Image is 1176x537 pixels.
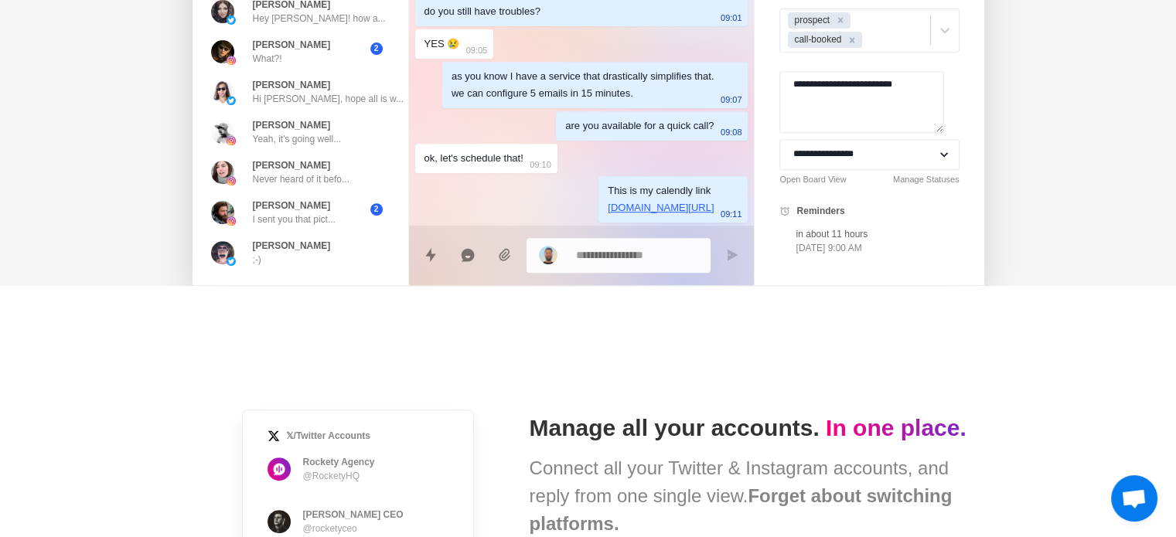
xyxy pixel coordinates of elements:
[211,201,234,224] img: picture
[530,156,551,173] p: 09:10
[211,161,234,184] img: picture
[227,56,236,65] img: picture
[370,42,383,55] span: 2
[211,40,234,63] img: picture
[826,415,966,440] span: In one place.
[530,485,953,534] b: Forget about switching platforms.
[530,414,972,442] h1: Manage all your accounts.
[227,176,236,185] img: picture
[253,92,404,106] p: Hi [PERSON_NAME], hope all is w...
[466,42,488,59] p: 09:05
[253,118,331,132] p: [PERSON_NAME]
[721,91,742,108] p: 09:07
[452,240,483,270] button: Reply with AI
[253,12,386,25] p: Hey [PERSON_NAME]! how a...
[721,9,742,26] p: 09:01
[227,216,236,226] img: picture
[253,52,282,66] p: What?!
[227,136,236,145] img: picture
[253,253,261,267] p: ;-)
[227,15,236,25] img: picture
[789,12,832,29] div: prospect
[844,32,861,48] div: Remove call-booked
[796,241,868,255] p: [DATE] 9:00 AM
[608,182,714,216] div: This is my calendly link
[211,80,234,104] img: picture
[1111,475,1157,522] a: Open chat
[424,36,460,53] div: YES 😢
[779,173,846,186] a: Open Board View
[832,12,849,29] div: Remove prospect
[253,78,331,92] p: [PERSON_NAME]
[370,203,383,216] span: 2
[539,246,557,264] img: picture
[721,124,742,141] p: 09:08
[211,121,234,144] img: picture
[717,240,748,270] button: Send message
[452,68,714,102] div: as you know I have a service that drastically simplifies that. we can configure 5 emails in 15 mi...
[253,132,342,146] p: Yeah, it's going well...
[893,173,960,186] a: Manage Statuses
[796,227,868,241] p: in about 11 hours
[721,206,742,223] p: 09:11
[565,117,714,134] div: are you available for a quick call?
[424,150,523,167] div: ok, let's schedule that!
[796,204,844,218] p: Reminders
[415,240,446,270] button: Quick replies
[789,32,844,48] div: call-booked
[489,240,520,270] button: Add media
[253,172,349,186] p: Never heard of it befo...
[227,96,236,105] img: picture
[227,257,236,266] img: picture
[253,38,331,52] p: [PERSON_NAME]
[211,241,234,264] img: picture
[253,239,331,253] p: [PERSON_NAME]
[253,199,331,212] p: [PERSON_NAME]
[608,199,714,216] p: [DOMAIN_NAME][URL]
[253,158,331,172] p: [PERSON_NAME]
[253,212,336,226] p: I sent you that pict...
